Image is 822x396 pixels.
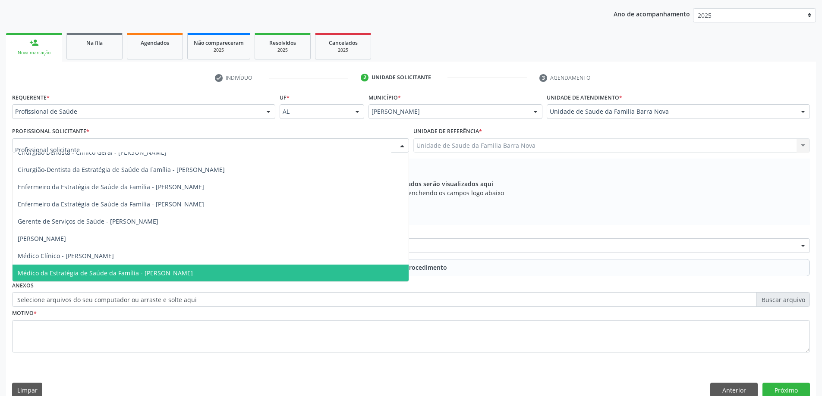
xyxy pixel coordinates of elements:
[12,91,50,104] label: Requerente
[614,8,690,19] p: Ano de acompanhamento
[550,107,792,116] span: Unidade de Saude da Familia Barra Nova
[321,47,365,53] div: 2025
[547,91,622,104] label: Unidade de atendimento
[372,107,525,116] span: [PERSON_NAME]
[280,91,290,104] label: UF
[269,39,296,47] span: Resolvidos
[18,252,114,260] span: Médico Clínico - [PERSON_NAME]
[18,148,167,156] span: Cirurgião Dentista - Clínico Geral - [PERSON_NAME]
[375,263,447,272] span: Adicionar Procedimento
[15,107,258,116] span: Profissional de Saúde
[18,183,204,191] span: Enfermeiro da Estratégia de Saúde da Família - [PERSON_NAME]
[318,188,504,197] span: Adicione os procedimentos preenchendo os campos logo abaixo
[12,125,89,138] label: Profissional Solicitante
[141,39,169,47] span: Agendados
[194,39,244,47] span: Não compareceram
[18,217,158,225] span: Gerente de Serviços de Saúde - [PERSON_NAME]
[12,307,37,320] label: Motivo
[18,200,204,208] span: Enfermeiro da Estratégia de Saúde da Família - [PERSON_NAME]
[12,50,56,56] div: Nova marcação
[361,74,368,81] div: 2
[194,47,244,53] div: 2025
[372,74,431,81] div: Unidade solicitante
[29,38,39,47] div: person_add
[328,179,493,188] span: Os procedimentos adicionados serão visualizados aqui
[283,107,347,116] span: AL
[368,91,401,104] label: Município
[18,165,225,174] span: Cirurgião-Dentista da Estratégia de Saúde da Família - [PERSON_NAME]
[261,47,304,53] div: 2025
[18,269,193,277] span: Médico da Estratégia de Saúde da Família - [PERSON_NAME]
[86,39,103,47] span: Na fila
[12,259,810,276] button: Adicionar Procedimento
[15,141,391,159] input: Profissional solicitante
[413,125,482,138] label: Unidade de referência
[18,234,66,243] span: [PERSON_NAME]
[12,279,34,293] label: Anexos
[329,39,358,47] span: Cancelados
